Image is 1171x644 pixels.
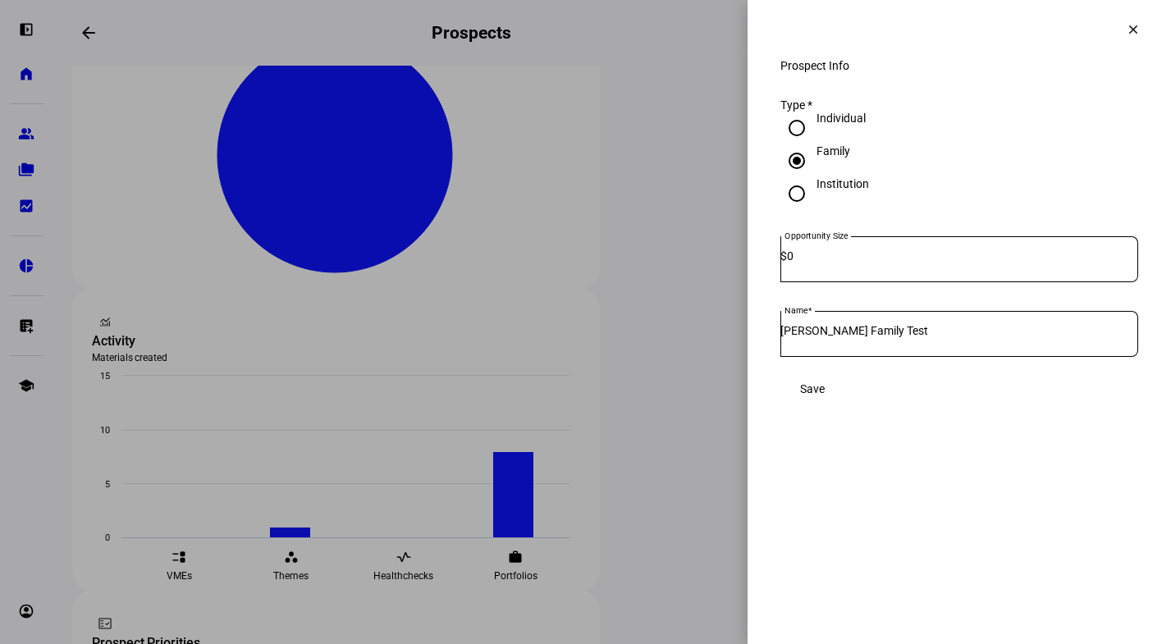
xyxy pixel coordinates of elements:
[816,144,850,158] div: Family
[780,249,787,263] span: $
[784,305,807,315] mat-label: Name
[816,177,869,190] div: Institution
[780,98,1138,112] div: Type *
[1126,22,1141,37] mat-icon: clear
[780,372,844,405] button: Save
[800,382,825,395] span: Save
[784,231,848,240] mat-label: Opportunity Size
[816,112,866,125] div: Individual
[780,59,1138,72] div: Prospect Info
